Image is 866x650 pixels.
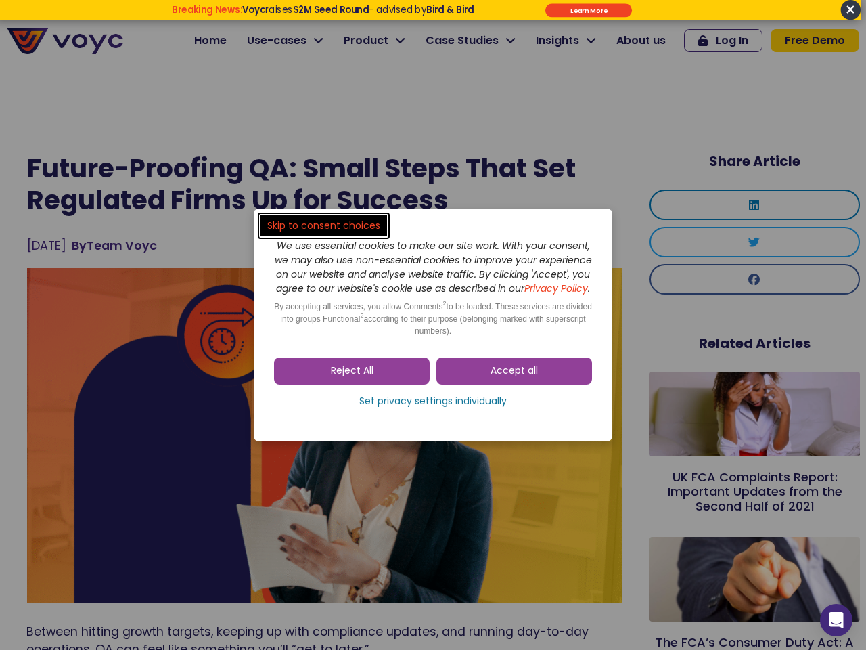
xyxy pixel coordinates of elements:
[359,395,507,408] span: Set privacy settings individually
[443,300,447,307] sup: 2
[274,357,430,385] a: Reject All
[274,302,592,336] span: By accepting all services, you allow Comments to be loaded. These services are divided into group...
[260,215,387,236] a: Skip to consent choices
[436,357,592,385] a: Accept all
[360,312,363,319] sup: 2
[331,364,373,378] span: Reject All
[524,282,588,295] a: Privacy Policy
[274,391,592,412] a: Set privacy settings individually
[275,239,592,295] i: We use essential cookies to make our site work. With your consent, we may also use non-essential ...
[491,364,538,378] span: Accept all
